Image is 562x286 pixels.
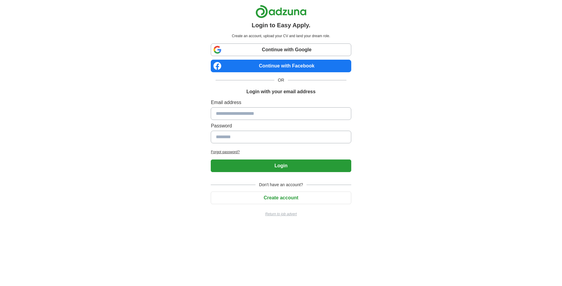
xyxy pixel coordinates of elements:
[211,43,351,56] a: Continue with Google
[211,122,351,130] label: Password
[211,159,351,172] button: Login
[252,21,310,30] h1: Login to Easy Apply.
[211,211,351,217] a: Return to job advert
[211,195,351,200] a: Create account
[246,88,316,95] h1: Login with your email address
[274,77,288,83] span: OR
[211,149,351,155] a: Forgot password?
[212,33,350,39] p: Create an account, upload your CV and land your dream role.
[255,182,307,188] span: Don't have an account?
[211,60,351,72] a: Continue with Facebook
[255,5,307,18] img: Adzuna logo
[211,99,351,106] label: Email address
[211,192,351,204] button: Create account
